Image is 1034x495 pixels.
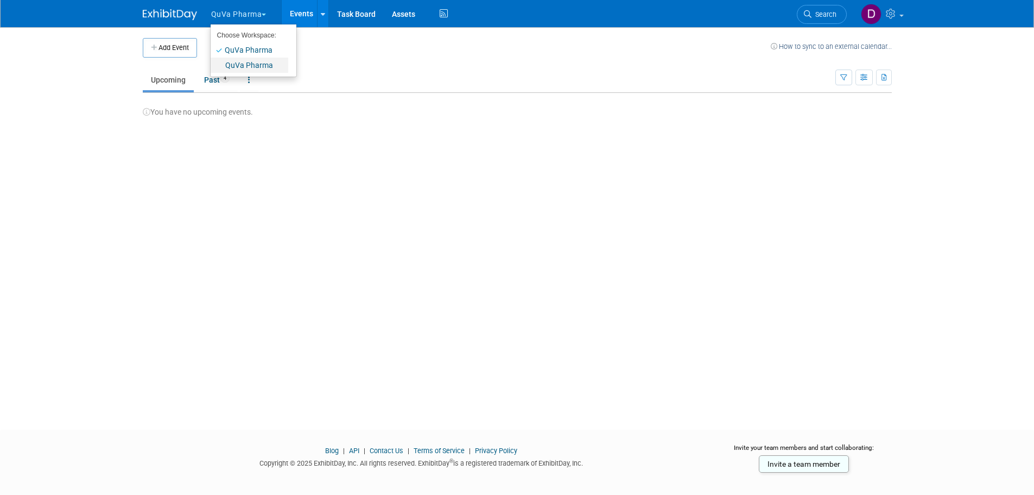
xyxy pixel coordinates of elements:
span: | [466,447,473,455]
a: API [349,447,359,455]
a: Upcoming [143,70,194,90]
img: ExhibitDay [143,9,197,20]
span: 4 [220,74,230,83]
span: Search [811,10,836,18]
a: Privacy Policy [475,447,517,455]
a: Terms of Service [414,447,465,455]
a: How to sync to an external calendar... [771,42,892,51]
sup: ® [449,458,453,464]
a: QuVa Pharma [211,58,288,73]
span: You have no upcoming events. [143,108,253,116]
a: Search [797,5,847,24]
span: | [340,447,347,455]
span: | [405,447,412,455]
a: Contact Us [370,447,403,455]
img: Danielle Mitchell [861,4,881,24]
a: QuVa Pharma [211,42,288,58]
button: Add Event [143,38,197,58]
a: Past4 [196,70,238,90]
a: Invite a team member [759,455,849,473]
span: | [361,447,368,455]
a: Blog [325,447,339,455]
li: Choose Workspace: [211,28,288,42]
div: Invite your team members and start collaborating: [716,443,892,460]
div: Copyright © 2025 ExhibitDay, Inc. All rights reserved. ExhibitDay is a registered trademark of Ex... [143,456,701,468]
